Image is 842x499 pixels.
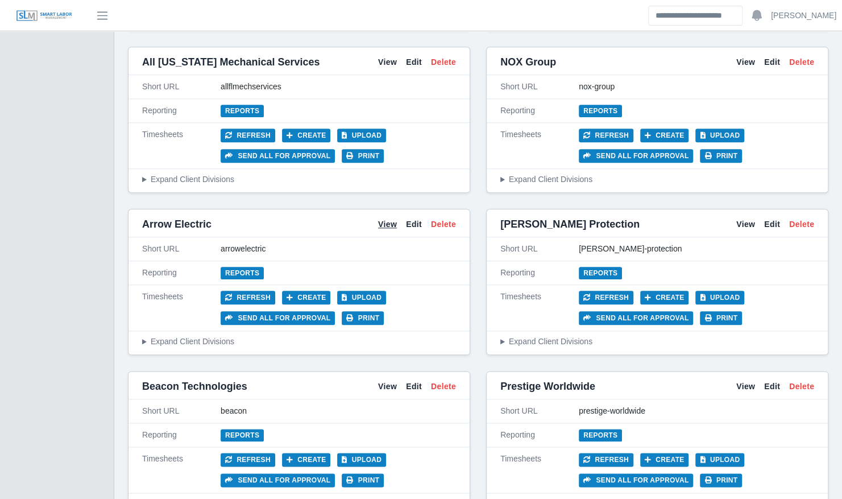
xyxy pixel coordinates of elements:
[640,129,689,142] button: Create
[342,311,384,325] button: Print
[142,267,221,279] div: Reporting
[142,174,456,185] summary: Expand Client Divisions
[142,405,221,417] div: Short URL
[378,381,397,393] a: View
[142,291,221,325] div: Timesheets
[700,149,742,163] button: Print
[221,105,264,117] a: Reports
[500,453,579,487] div: Timesheets
[282,453,331,467] button: Create
[221,405,456,417] div: beacon
[337,129,386,142] button: Upload
[221,81,456,93] div: allflmechservices
[789,218,814,230] a: Delete
[764,381,780,393] a: Edit
[500,129,579,163] div: Timesheets
[700,311,742,325] button: Print
[579,405,814,417] div: prestige-worldwide
[764,56,780,68] a: Edit
[579,429,622,442] a: Reports
[142,336,456,348] summary: Expand Client Divisions
[431,381,456,393] a: Delete
[736,381,755,393] a: View
[142,54,320,70] span: All [US_STATE] Mechanical Services
[142,81,221,93] div: Short URL
[282,291,331,304] button: Create
[500,81,579,93] div: Short URL
[142,216,211,232] span: Arrow Electric
[221,291,275,304] button: Refresh
[500,291,579,325] div: Timesheets
[142,378,247,394] span: Beacon Technologies
[142,429,221,441] div: Reporting
[736,218,755,230] a: View
[500,267,579,279] div: Reporting
[406,218,422,230] a: Edit
[771,10,836,22] a: [PERSON_NAME]
[695,129,744,142] button: Upload
[221,243,456,255] div: arrowelectric
[342,149,384,163] button: Print
[337,291,386,304] button: Upload
[579,81,814,93] div: nox-group
[695,453,744,467] button: Upload
[789,56,814,68] a: Delete
[221,149,335,163] button: Send all for approval
[648,6,743,26] input: Search
[282,129,331,142] button: Create
[789,381,814,393] a: Delete
[500,174,814,185] summary: Expand Client Divisions
[579,243,814,255] div: [PERSON_NAME]-protection
[378,218,397,230] a: View
[500,216,640,232] span: [PERSON_NAME] Protection
[142,105,221,117] div: Reporting
[221,429,264,442] a: Reports
[142,453,221,487] div: Timesheets
[221,453,275,467] button: Refresh
[695,291,744,304] button: Upload
[579,291,633,304] button: Refresh
[221,267,264,279] a: Reports
[579,473,693,487] button: Send all for approval
[700,473,742,487] button: Print
[500,105,579,117] div: Reporting
[500,336,814,348] summary: Expand Client Divisions
[221,129,275,142] button: Refresh
[579,311,693,325] button: Send all for approval
[406,381,422,393] a: Edit
[221,473,335,487] button: Send all for approval
[337,453,386,467] button: Upload
[640,453,689,467] button: Create
[431,56,456,68] a: Delete
[579,149,693,163] button: Send all for approval
[579,129,633,142] button: Refresh
[378,56,397,68] a: View
[500,378,595,394] span: Prestige Worldwide
[16,10,73,22] img: SLM Logo
[579,105,622,117] a: Reports
[500,405,579,417] div: Short URL
[142,129,221,163] div: Timesheets
[500,429,579,441] div: Reporting
[736,56,755,68] a: View
[142,243,221,255] div: Short URL
[500,243,579,255] div: Short URL
[764,218,780,230] a: Edit
[431,218,456,230] a: Delete
[221,311,335,325] button: Send all for approval
[500,54,556,70] span: NOX Group
[640,291,689,304] button: Create
[579,267,622,279] a: Reports
[579,453,633,467] button: Refresh
[406,56,422,68] a: Edit
[342,473,384,487] button: Print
